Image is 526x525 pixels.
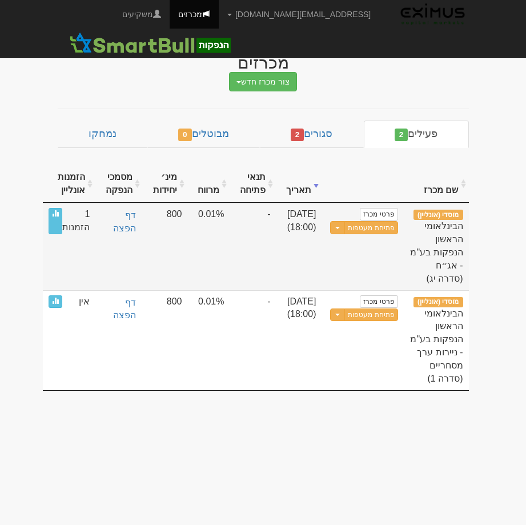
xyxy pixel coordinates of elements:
th: מרווח : activate to sort column ascending [187,165,230,203]
td: [DATE] (18:00) [276,203,322,290]
img: SmartBull Logo [66,31,234,54]
td: 0.01% [187,203,230,290]
button: פתיחת מעטפות [344,221,397,234]
a: דף הפצה [101,208,137,237]
span: 2 [395,129,408,141]
td: 0.01% [187,290,230,390]
span: 0 [178,129,192,141]
th: תאריך : activate to sort column ascending [276,165,322,203]
td: - [230,203,276,290]
td: 800 [143,203,187,290]
span: 2 [291,129,304,141]
th: שם מכרז : activate to sort column ascending [404,165,469,203]
span: מוסדי (אונליין) [413,297,463,307]
button: פתיחת מעטפות [344,308,397,322]
a: דף הפצה [101,295,137,324]
span: הבינלאומי הראשון הנפקות בע"מ - ניירות ערך מסחריים (סדרה 1) [410,308,463,383]
span: הבינלאומי הראשון הנפקות בע"מ - אג״ח (סדרה יג) [410,221,463,283]
div: מכרזים [49,53,477,72]
td: 800 [143,290,187,390]
a: פרטי מכרז [360,208,397,221]
th: הזמנות אונליין : activate to sort column ascending [43,165,95,203]
button: צור מכרז חדש [229,72,297,91]
th: מינ׳ יחידות : activate to sort column ascending [143,165,187,203]
td: - [230,290,276,390]
span: אין [79,295,90,308]
a: מבוטלים [147,121,260,148]
span: מוסדי (אונליין) [413,210,463,220]
th: מסמכי הנפקה : activate to sort column ascending [95,165,143,203]
a: פעילים [364,121,469,148]
a: סגורים [260,121,364,148]
span: 1 הזמנות [62,208,90,234]
td: [DATE] (18:00) [276,290,322,390]
a: פרטי מכרז [360,295,397,308]
th: תנאי פתיחה : activate to sort column ascending [230,165,276,203]
a: נמחקו [58,121,147,148]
